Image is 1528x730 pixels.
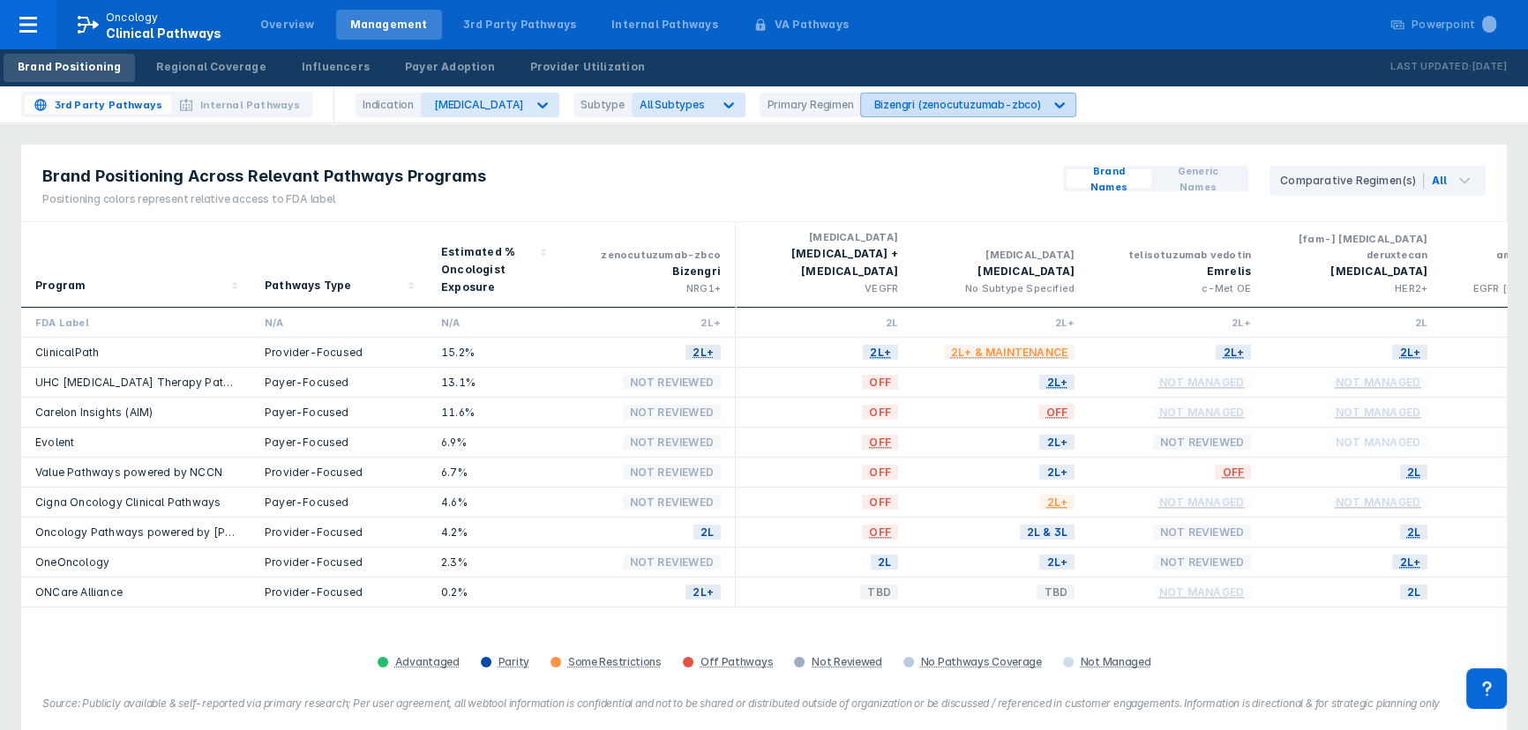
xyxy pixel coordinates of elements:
[862,492,898,512] span: OFF
[251,222,427,308] div: Sort
[1329,372,1427,392] span: Not Managed
[1390,58,1472,76] p: Last Updated:
[1103,315,1251,330] div: 2L+
[1279,263,1427,280] div: [MEDICAL_DATA]
[750,280,898,296] div: VEGFR
[1279,315,1427,330] div: 2L
[1039,462,1075,482] span: 2L+
[623,372,721,392] span: Not Reviewed
[775,17,849,33] div: VA Pathways
[1153,552,1251,572] span: Not Reviewed
[623,462,721,482] span: Not Reviewed
[35,376,258,389] a: UHC [MEDICAL_DATA] Therapy Pathways
[434,98,524,111] div: [MEDICAL_DATA]
[1279,280,1427,296] div: HER2+
[1074,163,1144,195] span: Brand Names
[1472,58,1507,76] p: [DATE]
[921,655,1042,669] div: No Pathways Coverage
[441,495,545,510] div: 4.6%
[42,166,486,187] span: Brand Positioning Across Relevant Pathways Programs
[1039,372,1075,392] span: 2L+
[35,277,86,294] div: Program
[265,315,413,330] div: N/A
[863,342,898,362] span: 2L+
[35,466,222,479] a: Value Pathways powered by NCCN
[302,59,370,75] div: Influencers
[1152,372,1251,392] span: Not Managed
[573,93,632,117] div: Subtype
[871,552,898,572] span: 2L
[1037,582,1075,602] span: TBD
[21,222,251,308] div: Sort
[1392,342,1427,362] span: 2L+
[944,342,1075,362] span: 2L+ & Maintenance
[1216,342,1251,362] span: 2L+
[441,405,545,420] div: 11.6%
[760,93,860,117] div: Primary Regimen
[573,315,721,330] div: 2L+
[1103,263,1251,280] div: Emrelis
[35,346,99,359] a: ClinicalPath
[42,696,1486,711] figcaption: Source: Publicly available & self-reported via primary research; Per user agreement, all webtool ...
[926,263,1075,280] div: [MEDICAL_DATA]
[265,525,413,540] div: Provider-Focused
[35,495,221,509] a: Cigna Oncology Clinical Pathways
[265,345,413,360] div: Provider-Focused
[860,582,898,602] span: TBD
[427,222,559,308] div: Sort
[265,375,413,390] div: Payer-Focused
[1280,173,1424,189] div: Comparative Regimen(s)
[265,435,413,450] div: Payer-Focused
[1039,552,1075,572] span: 2L+
[926,315,1075,330] div: 2L+
[1329,492,1427,512] span: Not Managed
[1153,432,1251,452] span: Not Reviewed
[265,465,413,480] div: Provider-Focused
[441,345,545,360] div: 15.2%
[498,655,529,669] div: Parity
[35,555,109,569] a: OneOncology
[265,555,413,570] div: Provider-Focused
[1039,432,1075,452] span: 2L+
[1039,492,1075,512] span: 2L+
[441,315,545,330] div: N/A
[1279,231,1427,263] div: [fam-] [MEDICAL_DATA] deruxtecan
[862,432,898,452] span: OFF
[530,59,645,75] div: Provider Utilization
[862,522,898,542] span: OFF
[441,435,545,450] div: 6.9%
[611,17,717,33] div: Internal Pathways
[926,247,1075,263] div: [MEDICAL_DATA]
[265,405,413,420] div: Payer-Focused
[106,26,221,41] span: Clinical Pathways
[142,54,280,82] a: Regional Coverage
[288,54,384,82] a: Influencers
[463,17,577,33] div: 3rd Party Pathways
[441,585,545,600] div: 0.2%
[862,402,898,422] span: OFF
[1067,169,1151,188] button: Brand Names
[623,402,721,422] span: Not Reviewed
[1392,552,1427,572] span: 2L+
[1152,582,1251,602] span: Not Managed
[35,585,123,599] a: ONCare Alliance
[35,436,74,449] a: Evolent
[700,655,773,669] div: Off Pathways
[623,432,721,452] span: Not Reviewed
[1103,247,1251,263] div: telisotuzumab vedotin
[449,10,591,40] a: 3rd Party Pathways
[1158,163,1238,195] span: Generic Names
[106,10,159,26] p: Oncology
[171,95,309,114] button: Internal Pathways
[873,98,1040,111] div: Bizengri (zenocutuzumab-zbco)
[573,280,721,296] div: NRG1+
[685,342,721,362] span: 2L+
[405,59,495,75] div: Payer Adoption
[156,59,266,75] div: Regional Coverage
[25,95,171,114] button: 3rd Party Pathways
[1152,492,1251,512] span: Not Managed
[200,97,300,113] span: Internal Pathways
[441,243,535,296] div: Estimated % Oncologist Exposure
[693,522,721,542] span: 2L
[640,98,705,111] span: All Subtypes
